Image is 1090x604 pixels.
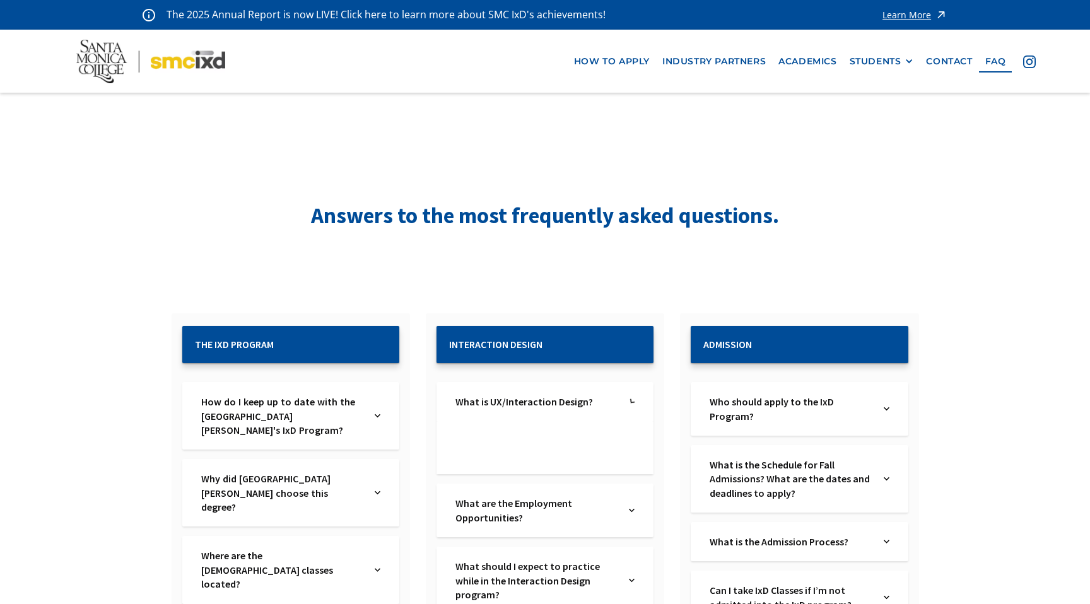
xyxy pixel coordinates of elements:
a: Why did [GEOGRAPHIC_DATA][PERSON_NAME] choose this degree? [201,472,363,514]
p: The 2025 Annual Report is now LIVE! Click here to learn more about SMC IxD's achievements! [167,6,607,23]
div: STUDENTS [850,56,901,67]
h2: Interaction Design [449,339,641,351]
a: Academics [772,50,843,73]
a: faq [979,50,1012,73]
a: Where are the [DEMOGRAPHIC_DATA] classes located? [201,549,363,591]
h1: Answers to the most frequently asked questions. [293,200,797,231]
a: What are the Employment Opportunities? [455,496,617,525]
img: icon - instagram [1023,55,1036,68]
a: What is the Schedule for Fall Admissions? What are the dates and deadlines to apply? [710,458,871,500]
a: What is UX/Interaction Design? [455,395,617,409]
a: industry partners [656,50,772,73]
a: Who should apply to the IxD Program? [710,395,871,423]
img: icon - arrow - alert [935,6,947,23]
a: What should I expect to practice while in the Interaction Design program? [455,559,617,601]
div: STUDENTS [850,56,914,67]
a: contact [920,50,978,73]
a: What is the Admission Process? [710,535,871,549]
h2: Admission [703,339,895,351]
a: how to apply [568,50,656,73]
div: Learn More [882,11,931,20]
img: icon - information - alert [143,8,155,21]
img: Santa Monica College - SMC IxD logo [76,40,225,83]
a: Learn More [882,6,947,23]
a: How do I keep up to date with the [GEOGRAPHIC_DATA][PERSON_NAME]'s IxD Program? [201,395,363,437]
h2: The IxD Program [195,339,387,351]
